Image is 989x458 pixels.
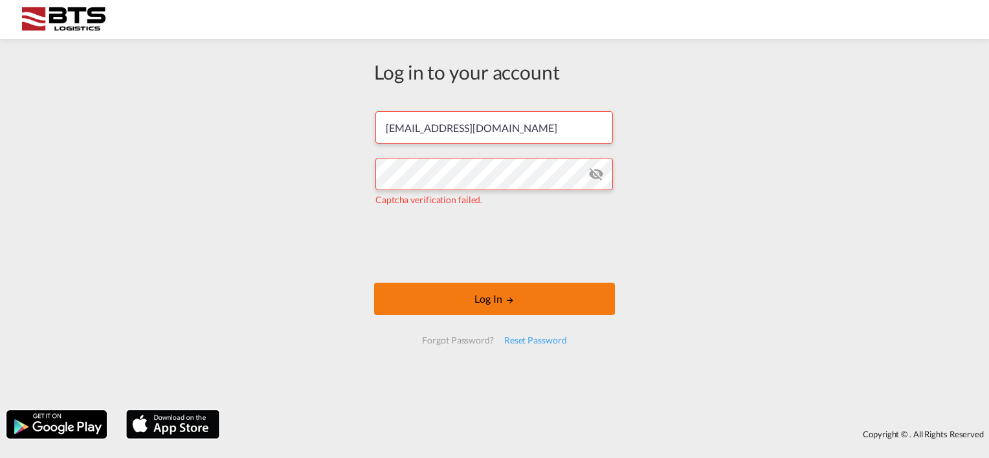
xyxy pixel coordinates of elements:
[374,58,615,85] div: Log in to your account
[417,329,498,352] div: Forgot Password?
[375,111,613,144] input: Enter email/phone number
[5,409,108,440] img: google.png
[396,219,593,270] iframe: reCAPTCHA
[588,166,604,182] md-icon: icon-eye-off
[19,5,107,34] img: cdcc71d0be7811ed9adfbf939d2aa0e8.png
[375,194,482,205] span: Captcha verification failed.
[499,329,572,352] div: Reset Password
[226,423,989,445] div: Copyright © . All Rights Reserved
[125,409,221,440] img: apple.png
[374,283,615,315] button: LOGIN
